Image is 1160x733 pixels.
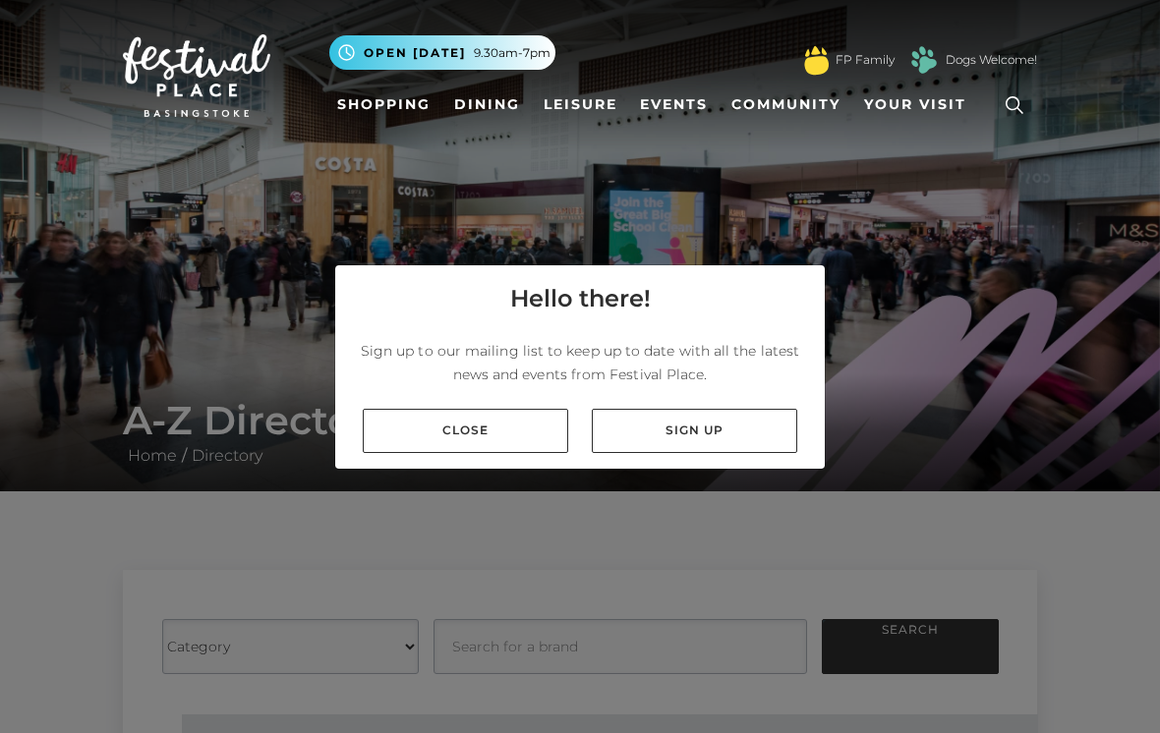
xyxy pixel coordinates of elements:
a: FP Family [836,51,895,69]
p: Sign up to our mailing list to keep up to date with all the latest news and events from Festival ... [351,339,809,386]
a: Events [632,86,716,123]
img: Festival Place Logo [123,34,270,117]
a: Dogs Welcome! [946,51,1037,69]
a: Leisure [536,86,625,123]
a: Close [363,409,568,453]
span: Open [DATE] [364,44,466,62]
a: Community [724,86,848,123]
h4: Hello there! [510,281,651,316]
span: 9.30am-7pm [474,44,551,62]
span: Your Visit [864,94,966,115]
a: Shopping [329,86,438,123]
a: Your Visit [856,86,984,123]
button: Open [DATE] 9.30am-7pm [329,35,555,70]
a: Sign up [592,409,797,453]
a: Dining [446,86,528,123]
